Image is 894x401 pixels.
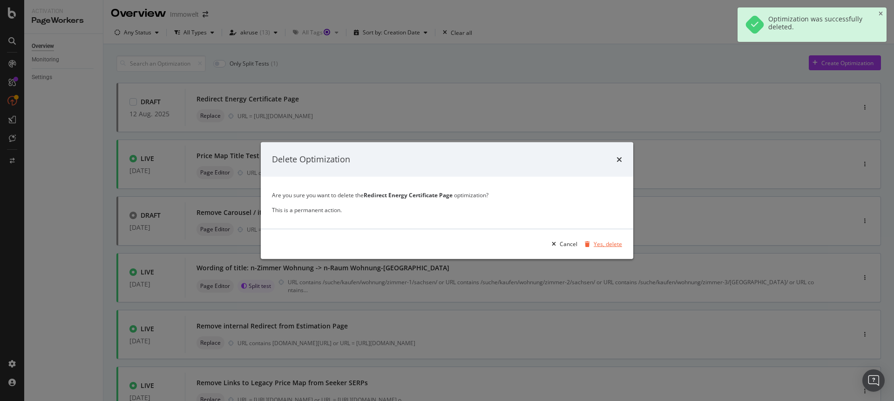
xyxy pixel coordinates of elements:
[581,236,622,251] button: Yes, delete
[261,142,633,259] div: modal
[862,369,885,392] div: Open Intercom Messenger
[768,15,870,34] div: Optimization was successfully deleted.
[548,236,577,251] button: Cancel
[560,240,577,248] div: Cancel
[272,187,622,217] div: Are you sure you want to delete the optimization? This is a permanent action.
[594,240,622,248] div: Yes, delete
[272,154,350,166] div: Delete Optimization
[364,191,453,199] strong: Redirect Energy Certificate Page
[616,154,622,166] div: times
[879,11,883,17] div: close toast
